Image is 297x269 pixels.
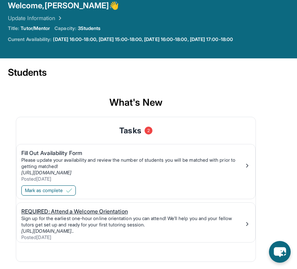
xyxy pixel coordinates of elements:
[55,25,76,32] span: Capacity:
[66,187,72,194] img: Mark as complete
[17,144,255,184] a: Fill Out Availability FormPlease update your availability and review the number of students you w...
[21,25,50,32] span: Tutor/Mentor
[8,25,19,32] span: Title:
[8,14,63,22] a: Update Information
[21,157,244,170] div: Please update your availability and review the number of students you will be matched with prior ...
[145,127,152,134] span: 2
[269,241,291,263] button: chat-button
[17,203,255,242] a: REQUIRED: Attend a Welcome OrientationSign up for the earliest one-hour online orientation you ca...
[21,215,244,228] div: Sign up for the earliest one-hour online orientation you can attend! We’ll help you and your fell...
[21,176,244,182] div: Posted [DATE]
[8,88,264,117] div: What's New
[21,234,244,241] div: Posted [DATE]
[8,66,264,84] div: Students
[21,149,244,157] div: Fill Out Availability Form
[21,170,71,176] a: [URL][DOMAIN_NAME]
[119,125,141,136] span: Tasks
[21,228,74,234] a: [URL][DOMAIN_NAME]..
[25,187,63,194] span: Mark as complete
[55,14,63,22] img: Chevron Right
[21,185,76,196] button: Mark as complete
[8,36,51,43] span: Current Availability:
[21,207,244,215] div: REQUIRED: Attend a Welcome Orientation
[53,36,233,43] a: [DATE] 16:00-18:00, [DATE] 15:00-18:00, [DATE] 16:00-18:00, [DATE] 17:00-18:00
[78,25,101,32] span: 3 Students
